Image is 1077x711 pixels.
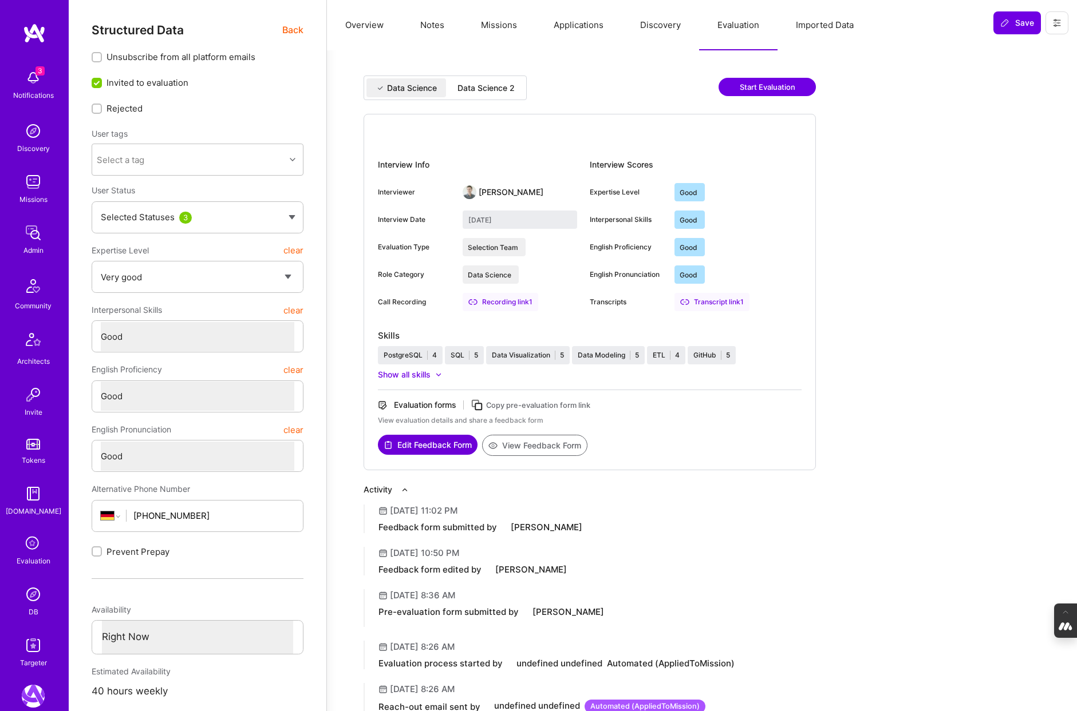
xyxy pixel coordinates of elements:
[25,406,42,418] div: Invite
[384,351,423,360] div: PostgreSQL
[35,66,45,76] span: 3
[378,657,503,669] div: Evaluation process started by
[378,435,478,455] button: Edit Feedback Form
[26,439,40,450] img: tokens
[590,269,665,280] div: English Pronunciation
[106,102,143,114] span: Rejected
[17,555,50,567] div: Evaluation
[674,293,749,311] div: Transcript link 1
[22,634,45,657] img: Skill Targeter
[451,351,464,360] div: SQL
[20,657,47,669] div: Targeter
[590,156,802,174] div: Interview Scores
[22,170,45,193] img: teamwork
[560,351,564,360] div: 5
[607,659,735,668] div: Automated ( AppliedToMission )
[22,383,45,406] img: Invite
[282,23,303,37] span: Back
[6,505,61,517] div: [DOMAIN_NAME]
[378,435,478,456] a: Edit Feedback Form
[693,351,716,360] div: GitHub
[92,682,303,701] div: 40 hours weekly
[590,242,665,252] div: English Proficiency
[364,484,392,495] div: Activity
[590,215,665,225] div: Interpersonal Skills
[92,359,162,380] span: English Proficiency
[394,399,456,411] div: Evaluation forms
[23,244,44,256] div: Admin
[290,157,295,162] i: icon Chevron
[133,501,294,530] input: +1 (000) 000-0000
[378,369,431,380] div: Show all skills
[387,82,437,94] div: Data Science
[532,606,604,618] div: [PERSON_NAME]
[432,351,437,360] div: 4
[378,329,802,341] div: Skills
[22,454,45,466] div: Tokens
[378,156,590,174] div: Interview Info
[390,683,455,695] div: [DATE] 8:26 AM
[457,82,515,94] div: Data Science 2
[482,435,587,456] a: View Feedback Form
[283,300,303,320] button: clear
[590,187,665,197] div: Expertise Level
[516,657,735,669] div: undefined undefined
[635,351,639,360] div: 5
[23,23,46,43] img: logo
[17,355,50,367] div: Architects
[19,193,48,205] div: Missions
[463,185,476,199] img: User Avatar
[378,215,453,225] div: Interview Date
[511,521,582,533] div: [PERSON_NAME]
[653,351,665,360] div: ETL
[471,399,484,412] i: icon Copy
[29,606,38,618] div: DB
[13,89,54,101] div: Notifications
[590,297,665,307] div: Transcripts
[283,419,303,440] button: clear
[378,242,453,252] div: Evaluation Type
[92,661,303,682] div: Estimated Availability
[283,359,303,380] button: clear
[17,142,50,154] div: Discovery
[106,51,255,63] span: Unsubscribe from all platform emails
[92,419,171,440] span: English Pronunciation
[719,78,816,96] button: Start Evaluation
[92,599,303,620] div: Availability
[97,154,144,166] div: Select a tag
[378,521,497,533] div: Feedback form submitted by
[92,300,162,320] span: Interpersonal Skills
[390,547,459,559] div: [DATE] 10:50 PM
[390,589,455,601] div: [DATE] 8:36 AM
[22,533,44,555] i: icon SelectionTeam
[378,415,802,426] div: View evaluation details and share a feedback form
[378,269,453,280] div: Role Category
[674,293,749,311] a: Transcript link1
[726,351,730,360] div: 5
[92,128,128,139] label: User tags
[463,293,538,311] a: Recording link1
[390,641,455,653] div: [DATE] 8:26 AM
[15,300,52,312] div: Community
[390,505,457,517] div: [DATE] 11:02 PM
[993,11,1041,34] button: Save
[92,185,135,195] span: User Status
[179,212,192,224] div: 3
[474,351,478,360] div: 5
[675,351,680,360] div: 4
[495,563,567,575] div: [PERSON_NAME]
[92,23,184,37] span: Structured Data
[22,120,45,142] img: discovery
[479,186,543,198] div: [PERSON_NAME]
[378,187,453,197] div: Interviewer
[378,563,482,575] div: Feedback form edited by
[378,606,519,618] div: Pre-evaluation form submitted by
[106,546,169,558] span: Prevent Prepay
[22,221,45,244] img: admin teamwork
[289,215,295,220] img: caret
[92,484,190,494] span: Alternative Phone Number
[19,685,48,708] a: A.Team: Leading A.Team's Marketing & DemandGen
[92,240,149,261] span: Expertise Level
[22,482,45,505] img: guide book
[1000,17,1034,29] span: Save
